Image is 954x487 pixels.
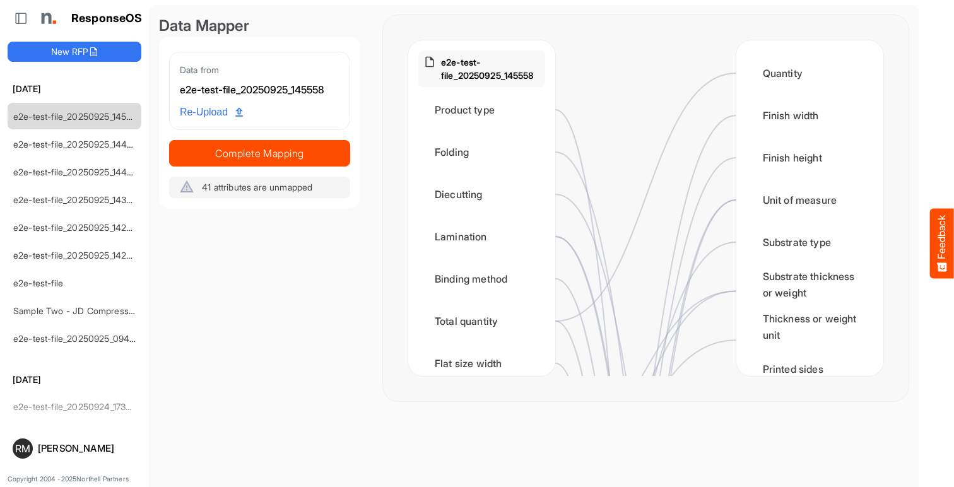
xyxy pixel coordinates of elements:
[8,42,141,62] button: New RFP
[13,111,142,122] a: e2e-test-file_20250925_145558
[418,302,545,341] div: Total quantity
[13,194,140,205] a: e2e-test-file_20250925_143615
[170,144,350,162] span: Complete Mapping
[180,62,339,77] div: Data from
[746,265,873,304] div: Substrate thickness or weight
[8,373,141,387] h6: [DATE]
[13,167,143,177] a: e2e-test-file_20250925_144036
[71,12,143,25] h1: ResponseOS
[746,349,873,389] div: Printed sides
[418,259,545,298] div: Binding method
[13,250,143,261] a: e2e-test-file_20250925_142434
[15,443,30,454] span: RM
[746,307,873,346] div: Thickness or weight unit
[746,96,873,135] div: Finish width
[418,344,545,383] div: Flat size width
[746,54,873,93] div: Quantity
[175,100,248,124] a: Re-Upload
[8,82,141,96] h6: [DATE]
[13,278,63,288] a: e2e-test-file
[38,443,136,453] div: [PERSON_NAME]
[746,138,873,177] div: Finish height
[13,222,140,233] a: e2e-test-file_20250925_142812
[169,140,350,167] button: Complete Mapping
[418,175,545,214] div: Diecutting
[202,182,312,192] span: 41 attributes are unmapped
[441,56,540,82] p: e2e-test-file_20250925_145558
[13,305,147,316] a: Sample Two - JD Compressed 2
[159,15,360,37] div: Data Mapper
[746,180,873,220] div: Unit of measure
[180,104,243,120] span: Re-Upload
[13,139,143,150] a: e2e-test-file_20250925_144653
[418,132,545,172] div: Folding
[180,82,339,98] div: e2e-test-file_20250925_145558
[13,333,146,344] a: e2e-test-file_20250925_094054
[418,90,545,129] div: Product type
[930,209,954,279] button: Feedback
[35,6,60,31] img: Northell
[418,217,545,256] div: Lamination
[746,223,873,262] div: Substrate type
